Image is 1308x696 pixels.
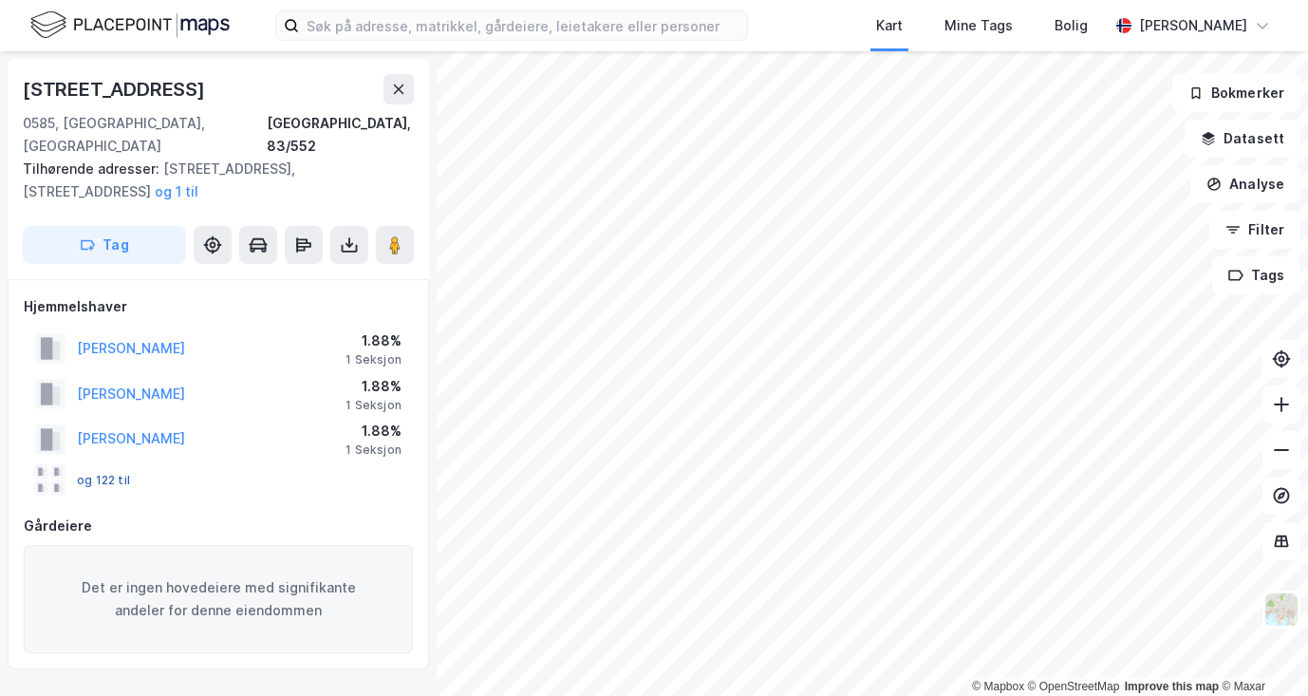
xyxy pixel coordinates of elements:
img: logo.f888ab2527a4732fd821a326f86c7f29.svg [30,9,230,42]
div: [STREET_ADDRESS] [23,74,209,104]
div: Kart [876,14,903,37]
div: 1.88% [346,329,402,352]
div: Gårdeiere [24,515,413,537]
button: Datasett [1185,120,1300,158]
div: Det er ingen hovedeiere med signifikante andeler for denne eiendommen [24,545,413,653]
a: Mapbox [972,680,1024,693]
a: Improve this map [1125,680,1219,693]
div: 1.88% [346,375,402,398]
div: 1 Seksjon [346,442,402,458]
button: Analyse [1190,165,1300,203]
div: [STREET_ADDRESS], [STREET_ADDRESS] [23,158,399,203]
div: Hjemmelshaver [24,295,413,318]
span: Tilhørende adresser: [23,160,163,177]
div: Mine Tags [944,14,1013,37]
a: OpenStreetMap [1028,680,1120,693]
button: Tag [23,226,186,264]
div: 1 Seksjon [346,352,402,367]
iframe: Chat Widget [1213,605,1308,696]
button: Bokmerker [1172,74,1300,112]
div: 0585, [GEOGRAPHIC_DATA], [GEOGRAPHIC_DATA] [23,112,267,158]
div: 1 Seksjon [346,398,402,413]
button: Tags [1212,256,1300,294]
div: [PERSON_NAME] [1139,14,1247,37]
button: Filter [1209,211,1300,249]
div: 1.88% [346,420,402,442]
input: Søk på adresse, matrikkel, gårdeiere, leietakere eller personer [299,11,747,40]
img: Z [1263,592,1299,628]
div: [GEOGRAPHIC_DATA], 83/552 [267,112,414,158]
div: Bolig [1055,14,1088,37]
